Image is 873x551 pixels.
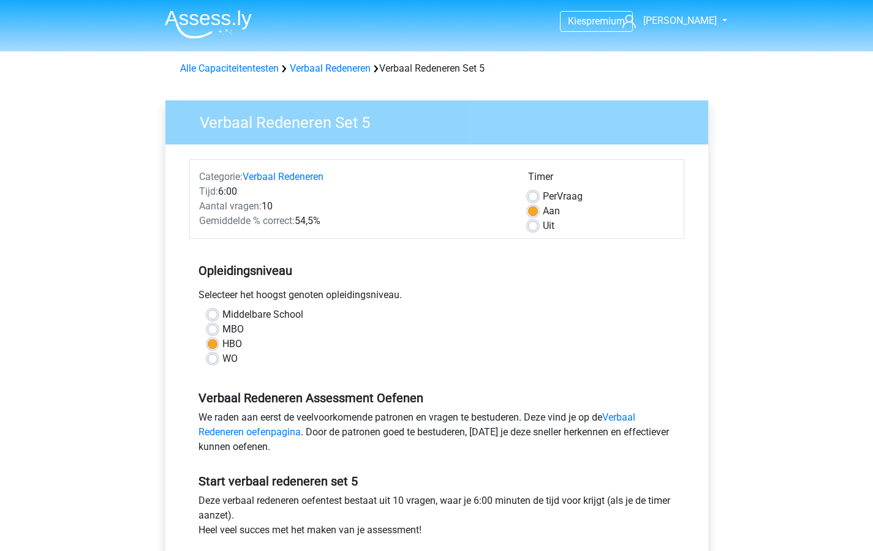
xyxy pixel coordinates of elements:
[586,15,625,27] span: premium
[165,10,252,39] img: Assessly
[198,258,675,283] h5: Opleidingsniveau
[222,307,303,322] label: Middelbare School
[290,62,371,74] a: Verbaal Redeneren
[528,170,675,189] div: Timer
[190,214,519,228] div: 54,5%
[543,219,554,233] label: Uit
[618,13,718,28] a: [PERSON_NAME]
[199,186,218,197] span: Tijd:
[189,410,684,459] div: We raden aan eerst de veelvoorkomende patronen en vragen te bestuderen. Deze vind je op de . Door...
[222,322,244,337] label: MBO
[543,204,560,219] label: Aan
[175,61,698,76] div: Verbaal Redeneren Set 5
[190,199,519,214] div: 10
[543,190,557,202] span: Per
[185,108,699,132] h3: Verbaal Redeneren Set 5
[222,351,238,366] label: WO
[243,171,323,182] a: Verbaal Redeneren
[568,15,586,27] span: Kies
[199,215,295,227] span: Gemiddelde % correct:
[543,189,583,204] label: Vraag
[199,171,243,182] span: Categorie:
[189,493,684,542] div: Deze verbaal redeneren oefentest bestaat uit 10 vragen, waar je 6:00 minuten de tijd voor krijgt ...
[180,62,279,74] a: Alle Capaciteitentesten
[643,15,717,26] span: [PERSON_NAME]
[190,184,519,199] div: 6:00
[189,288,684,307] div: Selecteer het hoogst genoten opleidingsniveau.
[198,391,675,405] h5: Verbaal Redeneren Assessment Oefenen
[222,337,242,351] label: HBO
[199,200,262,212] span: Aantal vragen:
[198,474,675,489] h5: Start verbaal redeneren set 5
[561,13,632,29] a: Kiespremium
